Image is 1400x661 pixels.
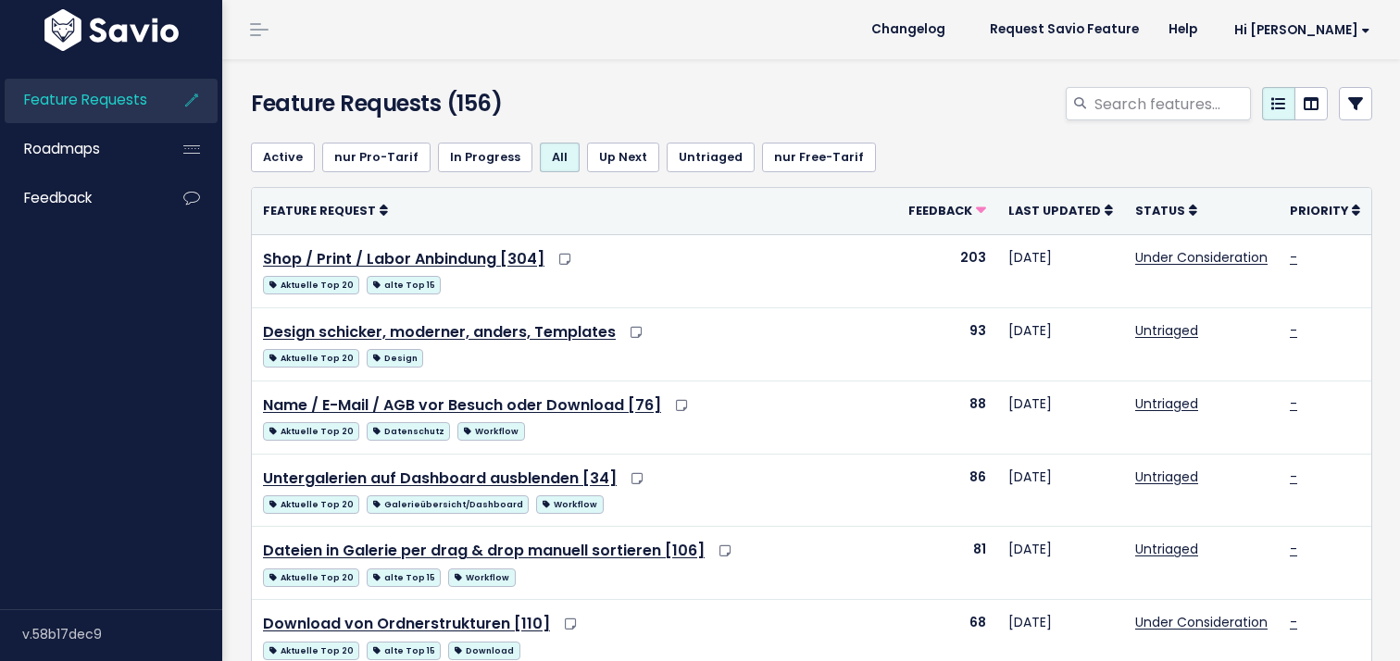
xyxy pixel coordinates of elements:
td: [DATE] [997,307,1124,380]
a: Workflow [448,565,515,588]
a: All [540,143,580,172]
td: [DATE] [997,380,1124,454]
span: Priority [1290,203,1348,218]
a: Untriaged [1135,394,1198,413]
span: alte Top 15 [367,642,441,660]
a: Shop / Print / Labor Anbindung [304] [263,248,544,269]
a: Untergalerien auf Dashboard ausblenden [34] [263,468,617,489]
a: Aktuelle Top 20 [263,638,359,661]
span: Feature Request [263,203,376,218]
td: 203 [897,234,997,307]
span: Aktuelle Top 20 [263,422,359,441]
a: - [1290,394,1297,413]
a: Aktuelle Top 20 [263,565,359,588]
a: Galerieübersicht/Dashboard [367,492,529,515]
a: Workflow [536,492,603,515]
a: Aktuelle Top 20 [263,345,359,368]
span: Aktuelle Top 20 [263,568,359,587]
a: Download [448,638,519,661]
a: Active [251,143,315,172]
td: [DATE] [997,234,1124,307]
span: Workflow [536,495,603,514]
a: Aktuelle Top 20 [263,492,359,515]
td: 86 [897,454,997,527]
span: Last Updated [1008,203,1101,218]
a: Feedback [5,177,154,219]
span: Feature Requests [24,90,147,109]
span: alte Top 15 [367,276,441,294]
span: Download [448,642,519,660]
span: Aktuelle Top 20 [263,349,359,368]
a: - [1290,468,1297,486]
span: Aktuelle Top 20 [263,276,359,294]
a: Name / E-Mail / AGB vor Besuch oder Download [76] [263,394,661,416]
a: - [1290,321,1297,340]
span: Galerieübersicht/Dashboard [367,495,529,514]
a: nur Free-Tarif [762,143,876,172]
a: - [1290,613,1297,631]
a: Design [367,345,423,368]
a: Feature Request [263,201,388,219]
td: 93 [897,307,997,380]
a: alte Top 15 [367,638,441,661]
span: Feedback [908,203,972,218]
a: Status [1135,201,1197,219]
a: Dateien in Galerie per drag & drop manuell sortieren [106] [263,540,705,561]
input: Search features... [1093,87,1251,120]
a: Download von Ordnerstrukturen [110] [263,613,550,634]
a: Request Savio Feature [975,16,1154,44]
span: Aktuelle Top 20 [263,642,359,660]
td: [DATE] [997,527,1124,600]
span: Feedback [24,188,92,207]
span: Roadmaps [24,139,100,158]
a: Aktuelle Top 20 [263,418,359,442]
a: Help [1154,16,1212,44]
a: nur Pro-Tarif [322,143,431,172]
img: logo-white.9d6f32f41409.svg [40,9,183,51]
a: Feature Requests [5,79,154,121]
td: 88 [897,380,997,454]
a: Feedback [908,201,986,219]
span: alte Top 15 [367,568,441,587]
a: Untriaged [667,143,755,172]
span: Hi [PERSON_NAME] [1234,23,1370,37]
a: Last Updated [1008,201,1113,219]
h4: Feature Requests (156) [251,87,606,120]
span: Datenschutz [367,422,450,441]
a: Untriaged [1135,540,1198,558]
a: In Progress [438,143,532,172]
span: Design [367,349,423,368]
td: 81 [897,527,997,600]
a: Priority [1290,201,1360,219]
a: Hi [PERSON_NAME] [1212,16,1385,44]
a: Up Next [587,143,659,172]
a: alte Top 15 [367,272,441,295]
span: Changelog [871,23,945,36]
span: Workflow [448,568,515,587]
a: - [1290,540,1297,558]
a: alte Top 15 [367,565,441,588]
a: Under Consideration [1135,248,1268,267]
a: Under Consideration [1135,613,1268,631]
span: Workflow [457,422,524,441]
a: Untriaged [1135,468,1198,486]
a: Roadmaps [5,128,154,170]
a: Aktuelle Top 20 [263,272,359,295]
span: Aktuelle Top 20 [263,495,359,514]
a: Design schicker, moderner, anders, Templates [263,321,616,343]
a: Workflow [457,418,524,442]
span: Status [1135,203,1185,218]
div: v.58b17dec9 [22,610,222,658]
a: Untriaged [1135,321,1198,340]
a: Datenschutz [367,418,450,442]
td: [DATE] [997,454,1124,527]
ul: Filter feature requests [251,143,1372,172]
a: - [1290,248,1297,267]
